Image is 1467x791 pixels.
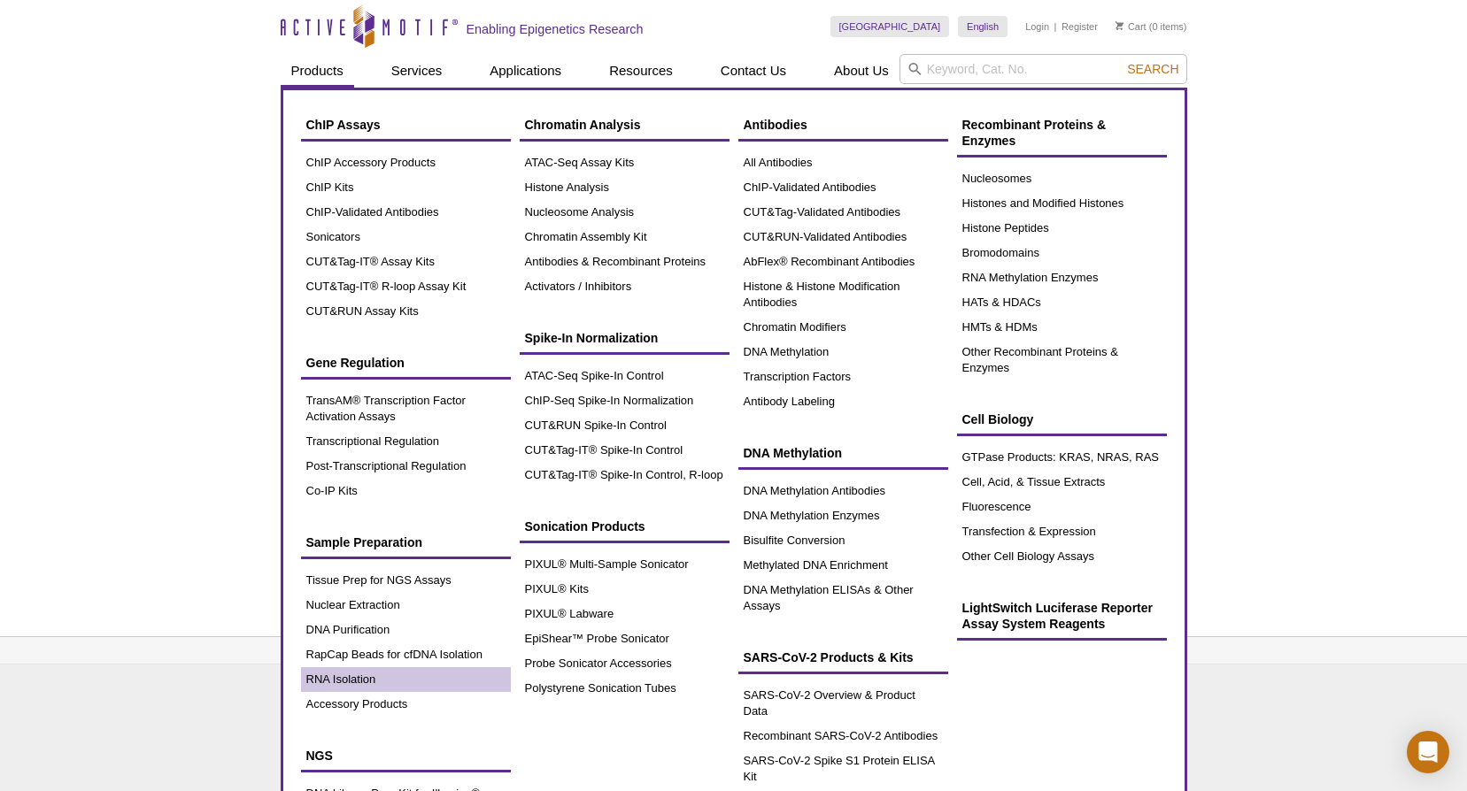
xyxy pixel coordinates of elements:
[957,290,1167,315] a: HATs & HDACs
[520,321,730,355] a: Spike-In Normalization
[301,225,511,250] a: Sonicators
[738,749,948,789] a: SARS-CoV-2 Spike S1 Protein ELISA Kit
[301,568,511,593] a: Tissue Prep for NGS Assays
[744,118,807,132] span: Antibodies
[962,412,1034,426] span: Cell Biology
[1116,16,1187,37] li: (0 items)
[520,651,730,676] a: Probe Sonicator Accessories
[520,200,730,225] a: Nucleosome Analysis
[301,150,511,175] a: ChIP Accessory Products
[301,692,511,717] a: Accessory Products
[1407,731,1449,773] div: Open Intercom Messenger
[520,676,730,701] a: Polystyrene Sonication Tubes
[957,315,1167,340] a: HMTs & HDMs
[520,388,730,413] a: ChIP-Seq Spike-In Normalization
[520,364,730,388] a: ATAC-Seq Spike-In Control
[738,274,948,315] a: Histone & Histone Modification Antibodies
[738,683,948,724] a: SARS-CoV-2 Overview & Product Data
[525,118,641,132] span: Chromatin Analysis
[301,274,511,299] a: CUT&Tag-IT® R-loop Assay Kit
[1127,62,1178,76] span: Search
[301,642,511,667] a: RapCap Beads for cfDNA Isolation
[381,54,453,88] a: Services
[301,175,511,200] a: ChIP Kits
[962,601,1153,631] span: LightSwitch Luciferase Reporter Assay System Reagents
[301,454,511,479] a: Post-Transcriptional Regulation
[520,225,730,250] a: Chromatin Assembly Kit
[957,519,1167,544] a: Transfection & Expression
[900,54,1187,84] input: Keyword, Cat. No.
[1025,20,1049,33] a: Login
[598,54,683,88] a: Resources
[738,175,948,200] a: ChIP-Validated Antibodies
[738,578,948,618] a: DNA Methylation ELISAs & Other Assays
[957,191,1167,216] a: Histones and Modified Histones
[301,429,511,454] a: Transcriptional Regulation
[1116,21,1123,30] img: Your Cart
[738,200,948,225] a: CUT&Tag-Validated Antibodies
[525,519,645,534] span: Sonication Products
[1116,20,1147,33] a: Cart
[957,166,1167,191] a: Nucleosomes
[301,108,511,142] a: ChIP Assays
[738,150,948,175] a: All Antibodies
[738,340,948,365] a: DNA Methylation
[301,739,511,772] a: NGS
[525,331,659,345] span: Spike-In Normalization
[520,577,730,602] a: PIXUL® Kits
[301,667,511,692] a: RNA Isolation
[957,340,1167,380] a: Other Recombinant Proteins & Enzymes
[520,413,730,438] a: CUT&RUN Spike-In Control
[957,544,1167,569] a: Other Cell Biology Assays
[738,250,948,274] a: AbFlex® Recombinant Antibodies
[738,108,948,142] a: Antibodies
[738,436,948,470] a: DNA Methylation
[738,641,948,674] a: SARS-CoV-2 Products & Kits
[738,724,948,749] a: Recombinant SARS-CoV-2 Antibodies
[301,479,511,503] a: Co-IP Kits
[520,108,730,142] a: Chromatin Analysis
[738,553,948,578] a: Methylated DNA Enrichment
[738,479,948,503] a: DNA Methylation Antibodies
[520,552,730,577] a: PIXUL® Multi-Sample Sonicator
[738,528,948,553] a: Bisulfite Conversion
[1054,16,1057,37] li: |
[957,495,1167,519] a: Fluorescence
[738,225,948,250] a: CUT&RUN-Validated Antibodies
[520,438,730,463] a: CUT&Tag-IT® Spike-In Control
[957,108,1167,157] a: Recombinant Proteins & Enzymes
[957,241,1167,265] a: Bromodomains
[479,54,572,88] a: Applications
[306,356,405,370] span: Gene Regulation
[306,118,381,132] span: ChIP Assays
[301,200,511,225] a: ChIP-Validated Antibodies
[738,315,948,340] a: Chromatin Modifiers
[520,463,730,488] a: CUT&Tag-IT® Spike-In Control, R-loop
[306,535,423,549] span: Sample Preparation
[957,403,1167,436] a: Cell Biology
[281,54,354,88] a: Products
[301,618,511,642] a: DNA Purification
[301,299,511,324] a: CUT&RUN Assay Kits
[520,602,730,626] a: PIXUL® Labware
[520,626,730,651] a: EpiShear™ Probe Sonicator
[1062,20,1098,33] a: Register
[744,446,842,460] span: DNA Methylation
[710,54,797,88] a: Contact Us
[467,21,644,37] h2: Enabling Epigenetics Research
[957,216,1167,241] a: Histone Peptides
[301,346,511,380] a: Gene Regulation
[830,16,950,37] a: [GEOGRAPHIC_DATA]
[306,749,333,763] span: NGS
[957,445,1167,470] a: GTPase Products: KRAS, NRAS, RAS
[520,250,730,274] a: Antibodies & Recombinant Proteins
[301,388,511,429] a: TransAM® Transcription Factor Activation Assays
[1122,61,1184,77] button: Search
[301,526,511,559] a: Sample Preparation
[520,175,730,200] a: Histone Analysis
[520,274,730,299] a: Activators / Inhibitors
[744,650,914,664] span: SARS-CoV-2 Products & Kits
[738,389,948,414] a: Antibody Labeling
[301,250,511,274] a: CUT&Tag-IT® Assay Kits
[823,54,900,88] a: About Us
